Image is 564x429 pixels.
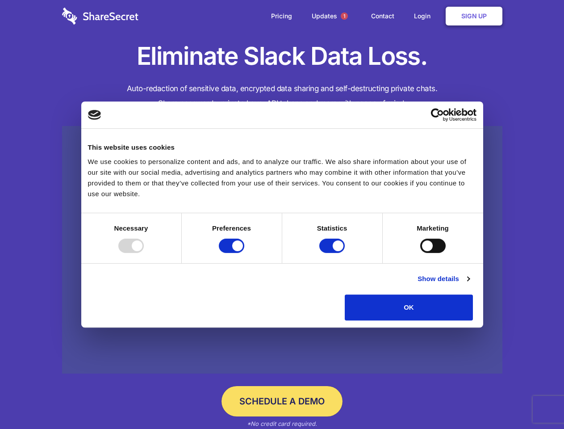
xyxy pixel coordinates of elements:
strong: Statistics [317,224,347,232]
strong: Marketing [417,224,449,232]
img: logo-wordmark-white-trans-d4663122ce5f474addd5e946df7df03e33cb6a1c49d2221995e7729f52c070b2.svg [62,8,138,25]
h4: Auto-redaction of sensitive data, encrypted data sharing and self-destructing private chats. Shar... [62,81,502,111]
a: Show details [418,273,469,284]
a: Wistia video thumbnail [62,126,502,374]
h1: Eliminate Slack Data Loss. [62,40,502,72]
div: This website uses cookies [88,142,476,153]
a: Usercentrics Cookiebot - opens in a new window [398,108,476,122]
button: OK [345,294,473,320]
a: Login [405,2,444,30]
a: Schedule a Demo [221,386,343,416]
a: Sign Up [446,7,502,25]
strong: Preferences [212,224,251,232]
a: Pricing [262,2,301,30]
strong: Necessary [114,224,148,232]
div: We use cookies to personalize content and ads, and to analyze our traffic. We also share informat... [88,156,476,199]
a: Contact [362,2,403,30]
em: *No credit card required. [247,420,317,427]
img: logo [88,110,101,120]
span: 1 [341,13,348,20]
